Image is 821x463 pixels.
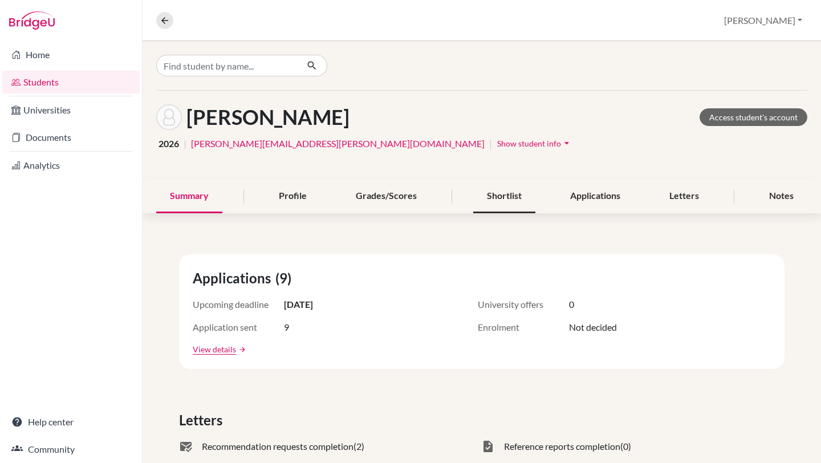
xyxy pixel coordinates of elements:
a: Community [2,438,140,461]
a: Access student's account [700,108,807,126]
span: 2026 [158,137,179,151]
a: Analytics [2,154,140,177]
span: Recommendation requests completion [202,440,353,453]
div: Summary [156,180,222,213]
a: View details [193,343,236,355]
button: [PERSON_NAME] [719,10,807,31]
span: University offers [478,298,569,311]
span: (9) [275,268,296,289]
div: Letters [656,180,713,213]
img: Bridge-U [9,11,55,30]
div: Profile [265,180,320,213]
span: Applications [193,268,275,289]
span: | [489,137,492,151]
span: (0) [620,440,631,453]
span: Show student info [497,139,561,148]
span: Application sent [193,320,284,334]
span: Not decided [569,320,617,334]
span: [DATE] [284,298,313,311]
a: Help center [2,411,140,433]
span: Letters [179,410,227,430]
span: (2) [353,440,364,453]
span: Enrolment [478,320,569,334]
span: Reference reports completion [504,440,620,453]
h1: [PERSON_NAME] [186,105,349,129]
span: Upcoming deadline [193,298,284,311]
a: Documents [2,126,140,149]
button: Show student infoarrow_drop_down [497,135,573,152]
span: mark_email_read [179,440,193,453]
input: Find student by name... [156,55,298,76]
img: Daniel Guerrero's avatar [156,104,182,130]
span: task [481,440,495,453]
div: Grades/Scores [342,180,430,213]
div: Shortlist [473,180,535,213]
span: 0 [569,298,574,311]
a: Home [2,43,140,66]
span: | [184,137,186,151]
i: arrow_drop_down [561,137,572,149]
a: Students [2,71,140,94]
div: Applications [556,180,634,213]
a: [PERSON_NAME][EMAIL_ADDRESS][PERSON_NAME][DOMAIN_NAME] [191,137,485,151]
div: Notes [755,180,807,213]
a: arrow_forward [236,346,246,354]
a: Universities [2,99,140,121]
span: 9 [284,320,289,334]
